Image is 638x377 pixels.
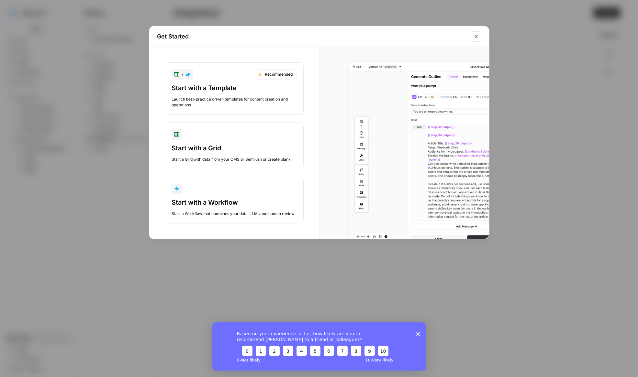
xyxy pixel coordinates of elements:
div: Recommended [253,69,297,80]
div: Start a Workflow that combines your data, LLMs and human review [172,211,297,217]
button: +RecommendedStart with a TemplateLaunch best-practice driven templates for content creation and o... [165,62,304,115]
div: Start with a Template [172,83,297,92]
button: Start with a GridStart a Grid with data from your CMS or Semrush or create blank [165,123,304,169]
div: Start with a Grid [172,144,297,153]
div: Start with a Workflow [172,198,297,207]
iframe: Survey from AirOps [212,322,426,371]
div: Start a Grid with data from your CMS or Semrush or create blank [172,156,297,162]
button: Close modal [471,31,481,42]
h2: Get Started [157,32,467,41]
div: Launch best-practice driven templates for content creation and operations [172,96,297,108]
div: + [174,70,191,78]
button: Start with a WorkflowStart a Workflow that combines your data, LLMs and human review [165,177,304,223]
